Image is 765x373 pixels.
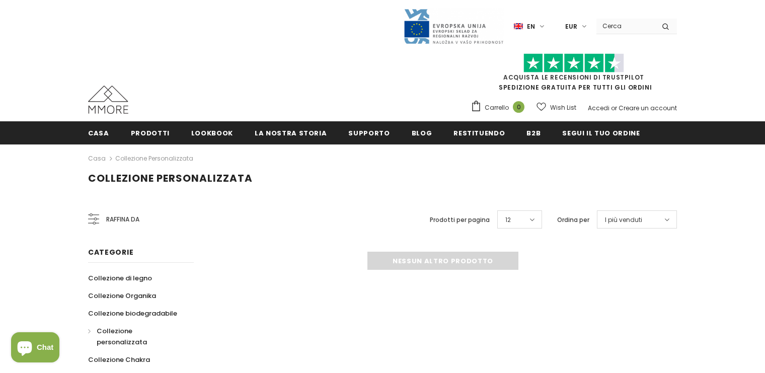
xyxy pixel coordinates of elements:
a: supporto [348,121,390,144]
a: Collezione di legno [88,269,152,287]
span: Restituendo [453,128,505,138]
img: i-lang-1.png [514,22,523,31]
span: I più venduti [605,215,642,225]
span: Categorie [88,247,133,257]
span: Casa [88,128,109,138]
span: en [527,22,535,32]
a: Carrello 0 [471,100,529,115]
img: Fidati di Pilot Stars [523,53,624,73]
a: Wish List [537,99,576,116]
span: Lookbook [191,128,233,138]
a: Casa [88,153,106,165]
a: La nostra storia [255,121,327,144]
a: Accedi [588,104,609,112]
span: Collezione personalizzata [97,326,147,347]
a: Segui il tuo ordine [562,121,640,144]
span: Collezione biodegradabile [88,309,177,318]
a: Lookbook [191,121,233,144]
a: Collezione personalizzata [115,154,193,163]
a: Collezione personalizzata [88,322,183,351]
a: Casa [88,121,109,144]
span: Carrello [485,103,509,113]
span: Collezione di legno [88,273,152,283]
img: Casi MMORE [88,86,128,114]
span: 0 [513,101,524,113]
span: 12 [505,215,511,225]
span: Blog [412,128,432,138]
span: Prodotti [131,128,170,138]
a: Prodotti [131,121,170,144]
a: B2B [526,121,541,144]
a: Blog [412,121,432,144]
a: Restituendo [453,121,505,144]
span: Collezione Chakra [88,355,150,364]
img: Javni Razpis [403,8,504,45]
a: Collezione Organika [88,287,156,305]
a: Acquista le recensioni di TrustPilot [503,73,644,82]
span: Wish List [550,103,576,113]
span: or [611,104,617,112]
span: EUR [565,22,577,32]
span: Segui il tuo ordine [562,128,640,138]
span: SPEDIZIONE GRATUITA PER TUTTI GLI ORDINI [471,58,677,92]
a: Collezione Chakra [88,351,150,368]
span: B2B [526,128,541,138]
input: Search Site [596,19,654,33]
span: Collezione personalizzata [88,171,253,185]
label: Ordina per [557,215,589,225]
span: Collezione Organika [88,291,156,301]
a: Collezione biodegradabile [88,305,177,322]
a: Javni Razpis [403,22,504,30]
label: Prodotti per pagina [430,215,490,225]
inbox-online-store-chat: Shopify online store chat [8,332,62,365]
span: supporto [348,128,390,138]
span: La nostra storia [255,128,327,138]
a: Creare un account [619,104,677,112]
span: Raffina da [106,214,139,225]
